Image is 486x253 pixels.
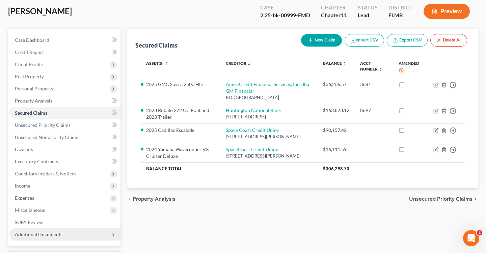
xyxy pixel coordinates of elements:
a: SpaceCoast Credit Union [226,146,278,152]
div: 2:25-bk-00999-FMD [260,11,310,19]
span: Unsecured Nonpriority Claims [15,134,79,140]
span: [PERSON_NAME] [8,6,72,16]
button: Import CSV [345,34,384,47]
span: SOFA Review [15,219,43,225]
i: unfold_more [164,62,168,66]
iframe: Intercom live chat [463,230,479,246]
span: Expenses [15,195,34,201]
span: Codebtors Insiders & Notices [15,171,76,176]
a: Lawsuits [9,143,120,156]
span: Executory Contracts [15,159,58,164]
div: Lead [358,11,378,19]
a: Property Analysis [9,95,120,107]
div: $90,157.42 [323,127,349,134]
button: Delete All [430,34,467,47]
span: Real Property [15,74,44,79]
i: unfold_more [378,67,382,72]
a: Case Dashboard [9,34,120,46]
button: New Claim [301,34,342,47]
span: Client Profile [15,61,43,67]
span: Secured Claims [15,110,47,116]
a: SOFA Review [9,216,120,228]
i: unfold_more [343,62,347,66]
span: Lawsuits [15,146,33,152]
div: $163,823.12 [323,107,349,114]
i: chevron_right [473,196,478,202]
a: Creditor unfold_more [226,61,251,66]
i: chevron_left [127,196,133,202]
th: Amended [393,57,428,78]
a: Secured Claims [9,107,120,119]
a: Asset(s) unfold_more [146,61,168,66]
li: 2025 GMC Sierra 2500 HD [146,81,215,88]
span: Property Analysis [133,196,175,202]
button: Unsecured Priority Claims chevron_right [409,196,478,202]
a: Unsecured Nonpriority Claims [9,131,120,143]
span: 2 [477,230,482,235]
div: [STREET_ADDRESS] [226,114,312,120]
div: Status [358,4,378,11]
a: Space Coast Credit Union [226,127,279,133]
div: Chapter [321,4,347,11]
span: Additional Documents [15,231,62,237]
div: P.O. [GEOGRAPHIC_DATA] [226,94,312,101]
div: $16,111.59 [323,146,349,153]
span: Unsecured Priority Claims [409,196,473,202]
button: chevron_left Property Analysis [127,196,175,202]
li: 2023 Robalo 272 CC Boat and 2023 Trailer [146,107,215,120]
a: Executory Contracts [9,156,120,168]
span: Property Analysis [15,98,52,104]
div: 8697 [360,107,388,114]
div: FLMB [388,11,413,19]
i: unfold_more [247,62,251,66]
div: Secured Claims [135,41,178,49]
span: Unsecured Priority Claims [15,122,71,128]
li: 2024 Yamaha Waverunner VX Cruiser Deluxe [146,146,215,160]
span: Income [15,183,30,189]
li: 2025 Cadillac Escalade [146,127,215,134]
span: Case Dashboard [15,37,49,43]
div: Chapter [321,11,347,19]
span: Credit Report [15,49,44,55]
div: 3681 [360,81,388,88]
a: Huntington National Bank [226,107,281,113]
div: [STREET_ADDRESS][PERSON_NAME] [226,153,312,159]
span: $306,298.70 [323,166,349,171]
a: Export CSV [387,34,428,47]
th: Balance Total [141,163,318,175]
a: Acct Number unfold_more [360,61,382,72]
span: 11 [341,12,347,18]
div: District [388,4,413,11]
a: AmeriCredit Financial Services, Inc. dba GM Financial [226,81,309,94]
a: Balance unfold_more [323,61,347,66]
div: [STREET_ADDRESS][PERSON_NAME] [226,134,312,140]
div: Case [260,4,310,11]
button: Preview [424,4,470,19]
span: Miscellaneous [15,207,45,213]
div: $36,206.57 [323,81,349,88]
a: Credit Report [9,46,120,58]
a: Unsecured Priority Claims [9,119,120,131]
span: Personal Property [15,86,53,91]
